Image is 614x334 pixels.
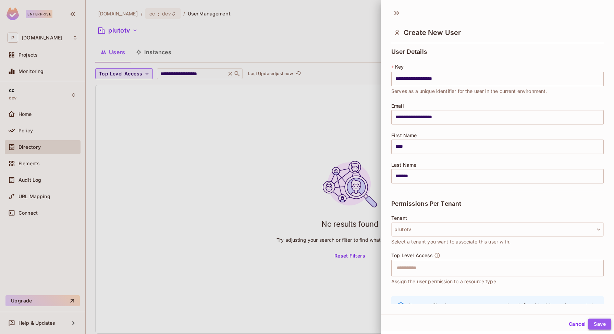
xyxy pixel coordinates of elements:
button: Cancel [566,319,588,330]
button: Save [588,319,611,330]
span: Assign the user permission to a resource type [391,278,496,285]
p: It seems like there are no resource roles defined in this environment. In order to assign resourc... [409,302,598,324]
span: Permissions Per Tenant [391,200,461,207]
span: First Name [391,133,417,138]
button: Open [600,267,601,269]
span: User Details [391,48,427,55]
span: Email [391,103,404,109]
button: plutotv [391,222,604,237]
span: Top Level Access [391,253,433,258]
span: Tenant [391,215,407,221]
span: Key [395,64,404,70]
span: Select a tenant you want to associate this user with. [391,238,511,246]
span: Last Name [391,162,416,168]
span: Serves as a unique identifier for the user in the current environment. [391,87,547,95]
span: Create New User [404,28,461,37]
